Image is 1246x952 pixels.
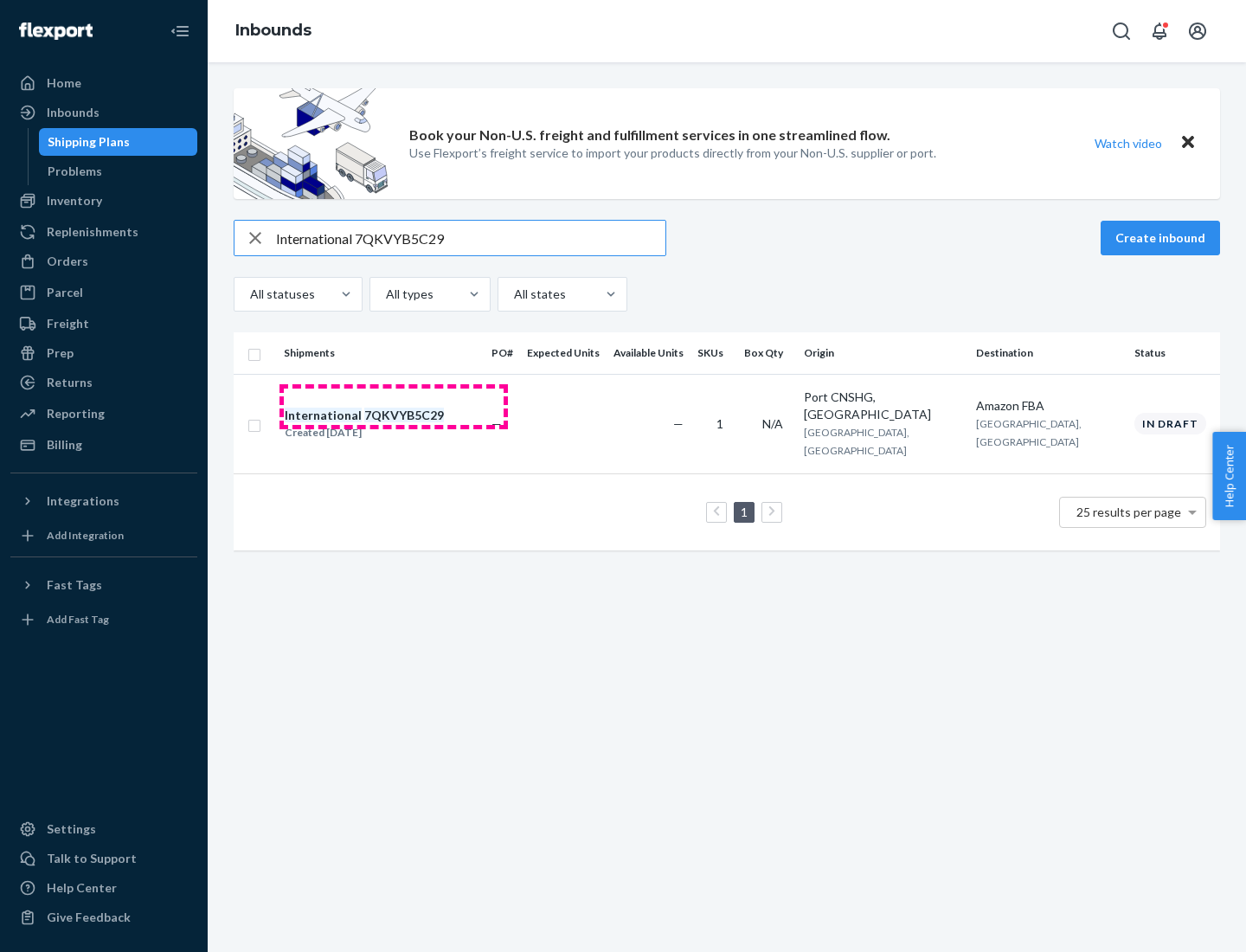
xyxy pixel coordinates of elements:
[797,332,969,374] th: Origin
[1127,332,1220,374] th: Status
[491,416,502,431] span: —
[976,397,1121,415] div: Amazon FBA
[1142,14,1177,48] button: Open notifications
[690,332,737,374] th: SKUs
[47,104,100,121] div: Inbounds
[1104,14,1139,48] button: Open Search Box
[10,606,197,634] a: Add Fast Tag
[10,369,197,396] a: Returns
[1076,505,1181,519] span: 25 results per page
[804,389,962,423] div: Port CNSHG, [GEOGRAPHIC_DATA]
[10,187,197,215] a: Inventory
[47,374,93,391] div: Returns
[248,286,250,303] input: All statuses
[364,408,444,422] em: 7QKVYB5C29
[1101,221,1220,255] button: Create inbound
[737,505,751,519] a: Page 1 is your current page
[10,218,197,246] a: Replenishments
[47,74,81,92] div: Home
[10,845,197,872] a: Talk to Support
[276,221,665,255] input: Search inbounds by name, destination, msku...
[10,248,197,275] a: Orders
[512,286,514,303] input: All states
[47,879,117,897] div: Help Center
[969,332,1127,374] th: Destination
[10,279,197,306] a: Parcel
[10,310,197,338] a: Freight
[163,14,197,48] button: Close Navigation
[10,815,197,843] a: Settings
[47,405,105,422] div: Reporting
[47,253,88,270] div: Orders
[47,909,131,926] div: Give Feedback
[485,332,520,374] th: PO#
[47,192,102,209] div: Inventory
[1134,413,1206,434] div: In draft
[10,69,197,97] a: Home
[47,284,83,301] div: Parcel
[48,133,130,151] div: Shipping Plans
[1180,14,1215,48] button: Open account menu
[384,286,386,303] input: All types
[277,332,485,374] th: Shipments
[47,576,102,594] div: Fast Tags
[976,417,1082,448] span: [GEOGRAPHIC_DATA], [GEOGRAPHIC_DATA]
[47,528,124,543] div: Add Integration
[10,904,197,931] button: Give Feedback
[47,850,137,867] div: Talk to Support
[222,6,325,56] ol: breadcrumbs
[47,344,74,362] div: Prep
[39,158,198,185] a: Problems
[737,332,797,374] th: Box Qty
[409,125,890,145] p: Book your Non-U.S. freight and fulfillment services in one streamlined flow.
[716,416,723,431] span: 1
[10,487,197,515] button: Integrations
[19,23,93,40] img: Flexport logo
[285,424,444,441] div: Created [DATE]
[607,332,690,374] th: Available Units
[1083,131,1173,156] button: Watch video
[10,99,197,126] a: Inbounds
[285,408,362,422] em: International
[10,339,197,367] a: Prep
[804,426,909,457] span: [GEOGRAPHIC_DATA], [GEOGRAPHIC_DATA]
[10,571,197,599] button: Fast Tags
[10,522,197,550] a: Add Integration
[39,128,198,156] a: Shipping Plans
[762,416,783,431] span: N/A
[1212,432,1246,520] button: Help Center
[47,223,138,241] div: Replenishments
[47,315,89,332] div: Freight
[47,612,109,627] div: Add Fast Tag
[47,436,82,453] div: Billing
[409,145,936,162] p: Use Flexport’s freight service to import your products directly from your Non-U.S. supplier or port.
[47,492,119,510] div: Integrations
[1177,131,1199,156] button: Close
[10,400,197,428] a: Reporting
[520,332,607,374] th: Expected Units
[10,874,197,902] a: Help Center
[235,21,311,40] a: Inbounds
[673,416,684,431] span: —
[47,820,96,838] div: Settings
[48,163,102,180] div: Problems
[10,431,197,459] a: Billing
